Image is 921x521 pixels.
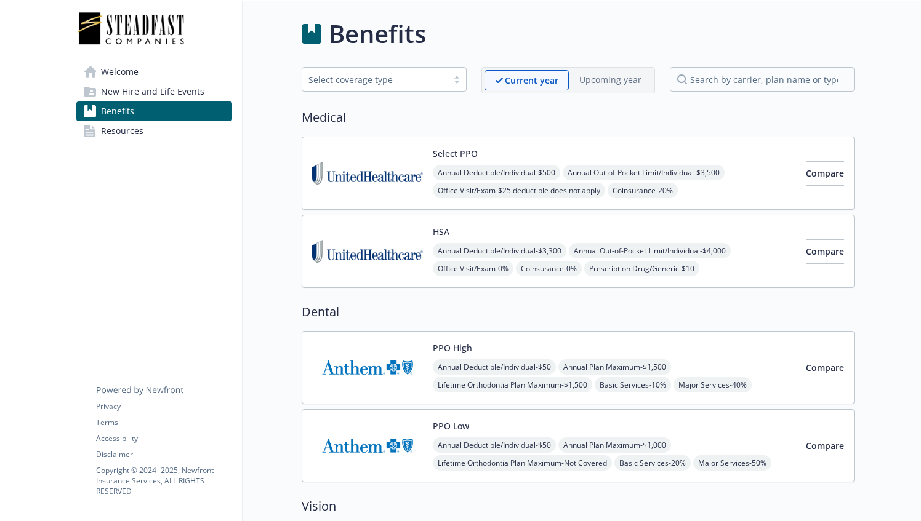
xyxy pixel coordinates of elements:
[806,167,844,179] span: Compare
[505,74,558,87] p: Current year
[569,70,652,90] span: Upcoming year
[595,377,671,392] span: Basic Services - 10%
[433,437,556,453] span: Annual Deductible/Individual - $50
[96,433,231,444] a: Accessibility
[579,73,641,86] p: Upcoming year
[76,101,232,121] a: Benefits
[302,303,855,321] h2: Dental
[674,377,752,392] span: Major Services - 40%
[584,261,699,276] span: Prescription Drug/Generic - $10
[101,101,134,121] span: Benefits
[101,62,139,82] span: Welcome
[302,108,855,127] h2: Medical
[558,437,671,453] span: Annual Plan Maximum - $1,000
[608,183,678,198] span: Coinsurance - 20%
[312,341,423,394] img: Anthem Blue Cross carrier logo
[96,401,231,412] a: Privacy
[433,225,449,238] button: HSA
[433,377,592,392] span: Lifetime Orthodontia Plan Maximum - $1,500
[76,62,232,82] a: Welcome
[433,147,478,160] button: Select PPO
[806,245,844,257] span: Compare
[614,455,691,471] span: Basic Services - 20%
[96,449,231,460] a: Disclaimer
[806,362,844,373] span: Compare
[433,420,469,432] button: PPO Low
[329,15,426,52] h1: Benefits
[96,417,231,428] a: Terms
[806,161,844,186] button: Compare
[433,165,560,180] span: Annual Deductible/Individual - $500
[806,356,844,380] button: Compare
[96,465,231,496] p: Copyright © 2024 - 2025 , Newfront Insurance Services, ALL RIGHTS RESERVED
[308,73,441,86] div: Select coverage type
[433,261,513,276] span: Office Visit/Exam - 0%
[670,67,855,92] input: search by carrier, plan name or type
[433,243,566,258] span: Annual Deductible/Individual - $3,300
[433,455,612,471] span: Lifetime Orthodontia Plan Maximum - Not Covered
[433,341,472,354] button: PPO High
[76,121,232,141] a: Resources
[806,434,844,458] button: Compare
[806,440,844,451] span: Compare
[101,82,204,101] span: New Hire and Life Events
[312,147,423,199] img: United Healthcare Insurance Company carrier logo
[312,420,423,472] img: Anthem Blue Cross carrier logo
[563,165,725,180] span: Annual Out-of-Pocket Limit/Individual - $3,500
[693,455,771,471] span: Major Services - 50%
[516,261,582,276] span: Coinsurance - 0%
[433,183,605,198] span: Office Visit/Exam - $25 deductible does not apply
[558,359,671,375] span: Annual Plan Maximum - $1,500
[806,239,844,264] button: Compare
[312,225,423,277] img: United Healthcare Insurance Company carrier logo
[569,243,731,258] span: Annual Out-of-Pocket Limit/Individual - $4,000
[76,82,232,101] a: New Hire and Life Events
[101,121,143,141] span: Resources
[433,359,556,375] span: Annual Deductible/Individual - $50
[302,497,855,515] h2: Vision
